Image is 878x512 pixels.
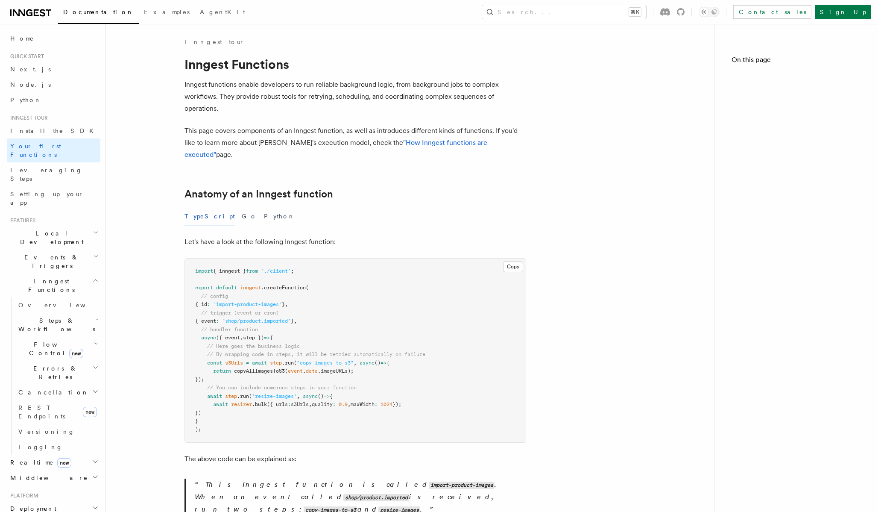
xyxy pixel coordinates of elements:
span: : [375,401,378,407]
span: Inngest Functions [7,277,92,294]
button: TypeScript [184,207,235,226]
div: Inngest Functions [7,297,100,455]
span: "./client" [261,268,291,274]
span: } [282,301,285,307]
span: }); [392,401,401,407]
a: Python [7,92,100,108]
p: The above code can be explained as: [184,453,526,465]
span: async [360,360,375,366]
a: Node.js [7,77,100,92]
a: Overview [15,297,100,313]
button: Steps & Workflows [15,313,100,337]
span: : [207,301,210,307]
button: Flow Controlnew [15,337,100,361]
span: .run [282,360,294,366]
button: Copy [503,261,523,272]
span: Overview [18,302,106,309]
span: Logging [18,444,63,450]
span: "copy-images-to-s3" [297,360,354,366]
a: Contact sales [733,5,811,19]
span: s3Urls [291,401,309,407]
a: Home [7,31,100,46]
span: Install the SDK [10,127,99,134]
span: step }) [243,335,264,341]
span: 0.9 [339,401,348,407]
span: inngest [240,285,261,291]
span: import [195,268,213,274]
span: default [216,285,237,291]
span: from [246,268,258,274]
span: Python [10,97,41,103]
span: => [264,335,270,341]
span: Documentation [63,9,134,15]
span: , [297,393,300,399]
span: Quick start [7,53,44,60]
span: // You can include numerous steps in your function [207,385,357,391]
span: => [324,393,330,399]
span: , [240,335,243,341]
span: copyAllImagesToS3 [234,368,285,374]
span: resizer [231,401,252,407]
span: REST Endpoints [18,404,65,420]
span: , [348,401,351,407]
span: return [213,368,231,374]
span: { [386,360,389,366]
span: const [207,360,222,366]
h1: Inngest Functions [184,56,526,72]
span: Leveraging Steps [10,167,82,182]
span: , [354,360,357,366]
span: Features [7,217,35,224]
span: Setting up your app [10,191,84,206]
span: }); [195,377,204,383]
span: Realtime [7,458,71,467]
span: ( [294,360,297,366]
span: step [225,393,237,399]
a: Leveraging Steps [7,162,100,186]
span: step [270,360,282,366]
a: Sign Up [815,5,871,19]
span: : [216,318,219,324]
button: Cancellation [15,385,100,400]
span: // By wrapping code in steps, it will be retried automatically on failure [207,351,425,357]
a: Your first Functions [7,138,100,162]
span: maxWidth [351,401,375,407]
span: // handler function [201,327,258,333]
p: This page covers components of an Inngest function, as well as introduces different kinds of func... [184,125,526,161]
span: { id [195,301,207,307]
span: = [246,360,249,366]
span: Next.js [10,66,51,73]
span: : [333,401,336,407]
span: Versioning [18,428,75,435]
span: .run [237,393,249,399]
button: Inngest Functions [7,274,100,297]
button: Toggle dark mode [699,7,719,17]
button: Realtimenew [7,455,100,470]
span: ( [249,393,252,399]
span: "shop/product.imported" [222,318,291,324]
span: AgentKit [200,9,245,15]
button: Search...⌘K [482,5,646,19]
span: () [318,393,324,399]
span: "import-product-images" [213,301,282,307]
span: // config [201,293,228,299]
span: 1024 [380,401,392,407]
span: new [57,458,71,468]
span: .createFunction [261,285,306,291]
a: Anatomy of an Inngest function [184,188,333,200]
span: } [291,318,294,324]
span: Flow Control [15,340,94,357]
span: ); [195,427,201,433]
p: Inngest functions enable developers to run reliable background logic, from background jobs to com... [184,79,526,115]
span: Home [10,34,34,43]
code: import-product-images [429,482,495,489]
span: Examples [144,9,190,15]
span: Errors & Retries [15,364,93,381]
button: Local Development [7,226,100,250]
span: : [288,401,291,407]
a: Inngest tour [184,38,244,46]
kbd: ⌘K [629,8,641,16]
h4: On this page [732,55,861,68]
span: Local Development [7,229,93,246]
span: { [270,335,273,341]
span: new [69,349,83,358]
